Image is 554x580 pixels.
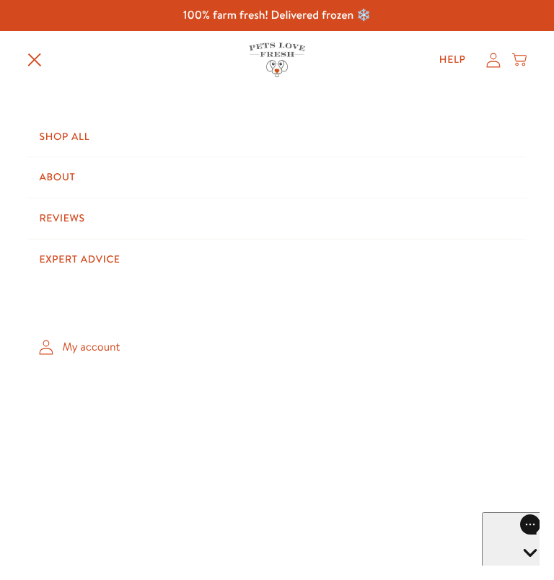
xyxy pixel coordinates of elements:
[27,326,526,369] a: My account
[27,157,526,198] a: About
[27,117,526,157] a: Shop All
[249,43,305,76] img: Pets Love Fresh
[27,240,526,280] a: Expert Advice
[16,41,53,79] summary: Translation missing: en.sections.header.menu
[27,198,526,239] a: Reviews
[428,45,478,74] a: Help
[482,512,540,566] iframe: Gorgias live chat messenger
